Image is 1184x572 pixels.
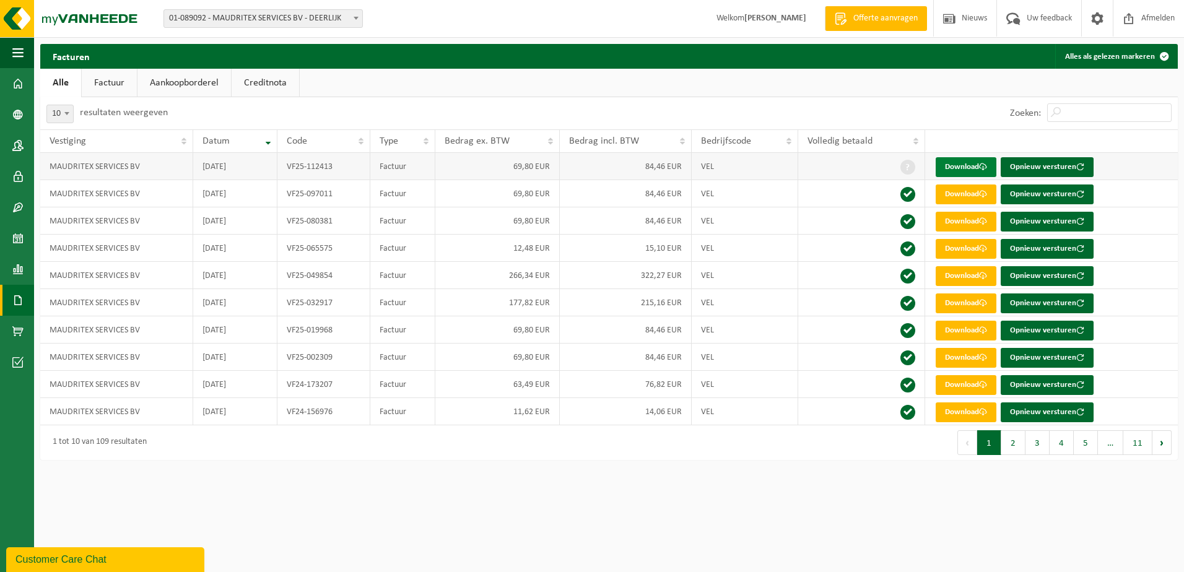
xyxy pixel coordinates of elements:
[825,6,927,31] a: Offerte aanvragen
[435,371,560,398] td: 63,49 EUR
[560,153,692,180] td: 84,46 EUR
[82,69,137,97] a: Factuur
[936,293,996,313] a: Download
[277,153,370,180] td: VF25-112413
[1001,184,1094,204] button: Opnieuw versturen
[47,105,73,123] span: 10
[193,316,277,344] td: [DATE]
[370,207,435,235] td: Factuur
[1001,212,1094,232] button: Opnieuw versturen
[50,136,86,146] span: Vestiging
[435,153,560,180] td: 69,80 EUR
[370,235,435,262] td: Factuur
[692,289,798,316] td: VEL
[435,344,560,371] td: 69,80 EUR
[1152,430,1172,455] button: Next
[692,344,798,371] td: VEL
[370,371,435,398] td: Factuur
[277,316,370,344] td: VF25-019968
[936,157,996,177] a: Download
[560,344,692,371] td: 84,46 EUR
[560,180,692,207] td: 84,46 EUR
[137,69,231,97] a: Aankoopborderel
[936,184,996,204] a: Download
[936,239,996,259] a: Download
[1098,430,1123,455] span: …
[370,316,435,344] td: Factuur
[435,180,560,207] td: 69,80 EUR
[193,262,277,289] td: [DATE]
[277,180,370,207] td: VF25-097011
[560,207,692,235] td: 84,46 EUR
[193,207,277,235] td: [DATE]
[277,289,370,316] td: VF25-032917
[977,430,1001,455] button: 1
[193,180,277,207] td: [DATE]
[1001,402,1094,422] button: Opnieuw versturen
[40,180,193,207] td: MAUDRITEX SERVICES BV
[40,235,193,262] td: MAUDRITEX SERVICES BV
[1001,430,1025,455] button: 2
[370,262,435,289] td: Factuur
[435,289,560,316] td: 177,82 EUR
[193,344,277,371] td: [DATE]
[692,153,798,180] td: VEL
[40,371,193,398] td: MAUDRITEX SERVICES BV
[370,398,435,425] td: Factuur
[692,180,798,207] td: VEL
[40,262,193,289] td: MAUDRITEX SERVICES BV
[40,44,102,68] h2: Facturen
[1025,430,1050,455] button: 3
[1010,108,1041,118] label: Zoeken:
[569,136,639,146] span: Bedrag incl. BTW
[435,316,560,344] td: 69,80 EUR
[277,371,370,398] td: VF24-173207
[193,289,277,316] td: [DATE]
[277,235,370,262] td: VF25-065575
[40,153,193,180] td: MAUDRITEX SERVICES BV
[701,136,751,146] span: Bedrijfscode
[40,398,193,425] td: MAUDRITEX SERVICES BV
[445,136,510,146] span: Bedrag ex. BTW
[370,289,435,316] td: Factuur
[692,398,798,425] td: VEL
[370,153,435,180] td: Factuur
[936,402,996,422] a: Download
[193,235,277,262] td: [DATE]
[435,235,560,262] td: 12,48 EUR
[193,371,277,398] td: [DATE]
[1074,430,1098,455] button: 5
[692,316,798,344] td: VEL
[40,316,193,344] td: MAUDRITEX SERVICES BV
[1055,44,1177,69] button: Alles als gelezen markeren
[936,348,996,368] a: Download
[1001,239,1094,259] button: Opnieuw versturen
[560,262,692,289] td: 322,27 EUR
[1001,375,1094,395] button: Opnieuw versturen
[692,262,798,289] td: VEL
[1001,157,1094,177] button: Opnieuw versturen
[560,289,692,316] td: 215,16 EUR
[164,10,362,27] span: 01-089092 - MAUDRITEX SERVICES BV - DEERLIJK
[46,431,147,454] div: 1 tot 10 van 109 resultaten
[560,316,692,344] td: 84,46 EUR
[370,180,435,207] td: Factuur
[1001,348,1094,368] button: Opnieuw versturen
[193,153,277,180] td: [DATE]
[692,207,798,235] td: VEL
[560,398,692,425] td: 14,06 EUR
[80,108,168,118] label: resultaten weergeven
[1001,293,1094,313] button: Opnieuw versturen
[1123,430,1152,455] button: 11
[277,207,370,235] td: VF25-080381
[936,321,996,340] a: Download
[1001,266,1094,286] button: Opnieuw versturen
[692,371,798,398] td: VEL
[957,430,977,455] button: Previous
[277,344,370,371] td: VF25-002309
[435,262,560,289] td: 266,34 EUR
[370,344,435,371] td: Factuur
[380,136,398,146] span: Type
[1050,430,1074,455] button: 4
